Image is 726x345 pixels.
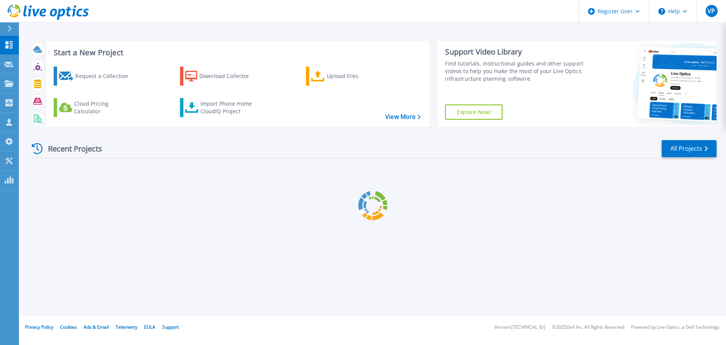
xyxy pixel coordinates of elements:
a: Telemetry [116,324,137,330]
h3: Start a New Project [54,48,420,57]
a: Request a Collection [54,67,138,86]
a: Download Collector [180,67,264,86]
li: © 2025 Dell Inc. All Rights Reserved [552,325,624,330]
a: Cloud Pricing Calculator [54,98,138,117]
a: View More [385,113,420,120]
div: Import Phone Home CloudIQ Project [200,100,259,115]
div: Request a Collection [75,69,136,84]
div: Recent Projects [29,139,112,158]
li: Powered by Live Optics, a Dell Technology [631,325,719,330]
a: Explore Now! [445,105,503,120]
a: Cookies [60,324,77,330]
a: EULA [144,324,155,330]
li: Version: [TECHNICAL_ID] [494,325,545,330]
a: All Projects [662,140,717,157]
a: Support [162,324,179,330]
a: Upload Files [306,67,390,86]
div: Upload Files [327,69,387,84]
span: VP [707,8,715,14]
div: Cloud Pricing Calculator [74,100,135,115]
div: Download Collector [199,69,260,84]
a: Privacy Policy [25,324,53,330]
div: Find tutorials, instructional guides and other support videos to help you make the most of your L... [445,60,587,83]
a: Ads & Email [84,324,109,330]
div: Support Video Library [445,47,587,57]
